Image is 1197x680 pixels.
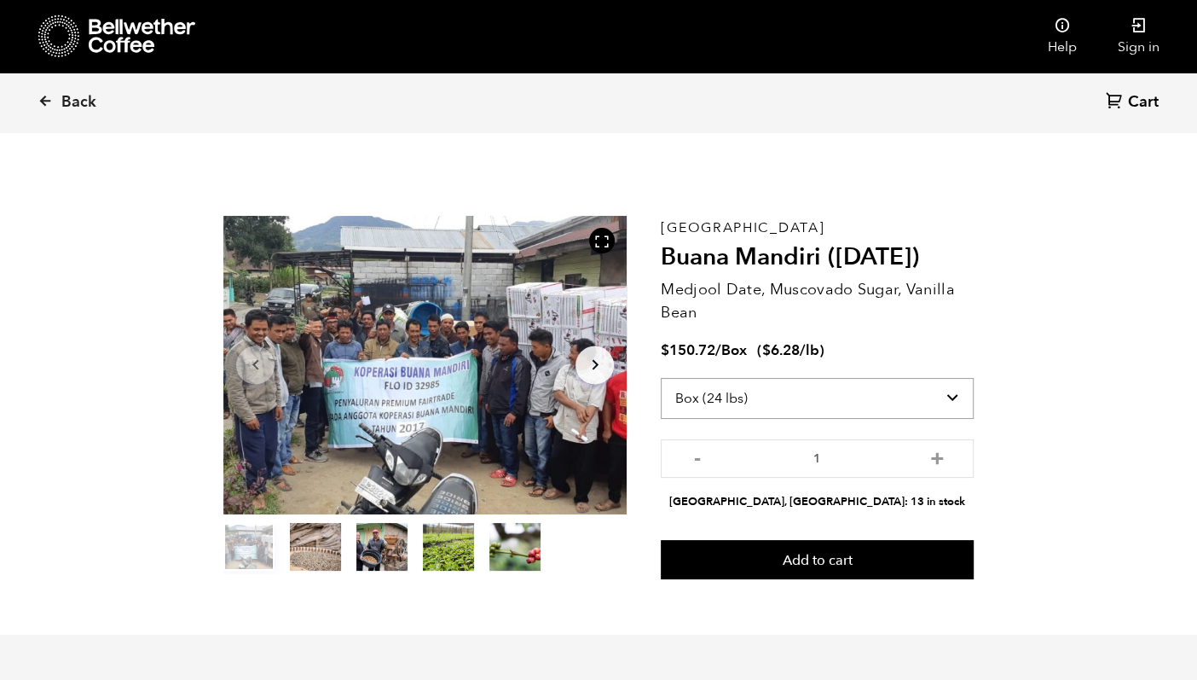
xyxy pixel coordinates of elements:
[661,278,974,324] p: Medjool Date, Muscovado Sugar, Vanilla Bean
[715,340,721,360] span: /
[927,448,948,465] button: +
[686,448,708,465] button: -
[757,340,824,360] span: ( )
[661,340,715,360] bdi: 150.72
[1128,92,1159,113] span: Cart
[800,340,819,360] span: /lb
[61,92,96,113] span: Back
[661,340,669,360] span: $
[661,494,974,510] li: [GEOGRAPHIC_DATA], [GEOGRAPHIC_DATA]: 13 in stock
[721,340,747,360] span: Box
[1106,91,1163,114] a: Cart
[661,540,974,579] button: Add to cart
[762,340,800,360] bdi: 6.28
[661,243,974,272] h2: Buana Mandiri ([DATE])
[762,340,771,360] span: $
